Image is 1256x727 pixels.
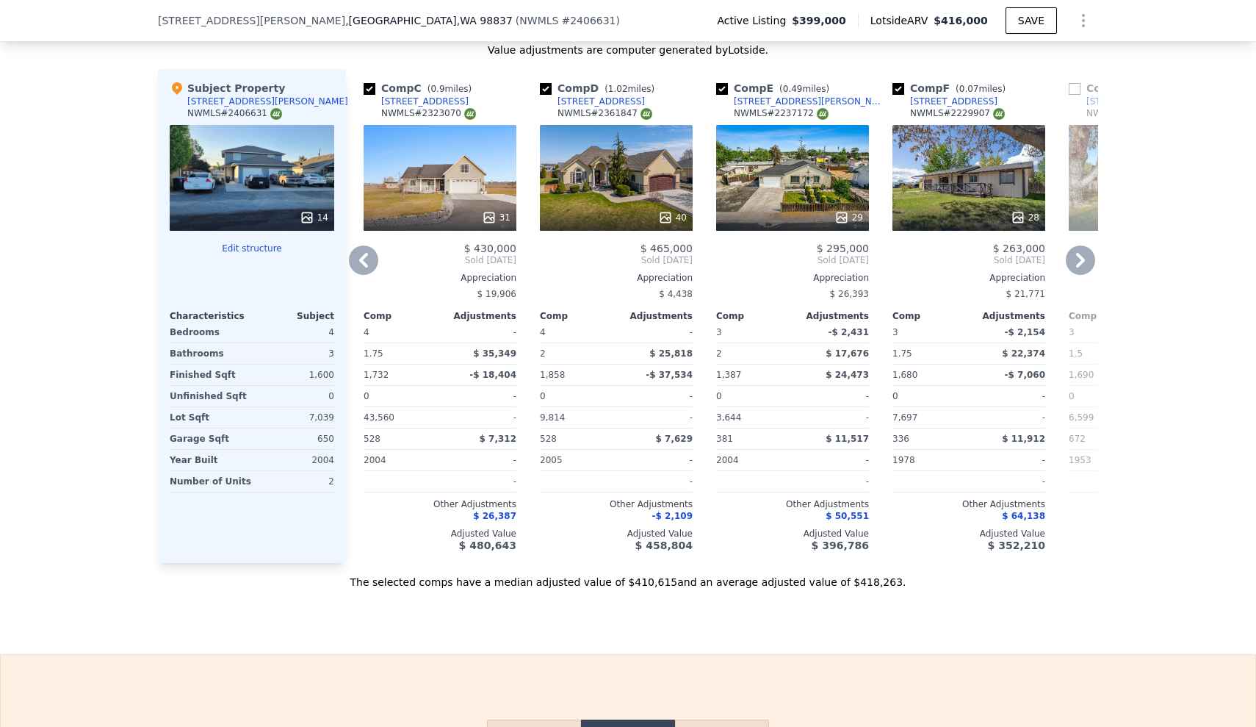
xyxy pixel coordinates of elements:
span: $ 26,393 [830,289,869,299]
img: NWMLS Logo [640,108,652,120]
div: Other Adjustments [540,498,693,510]
div: Subject [252,310,334,322]
div: - [619,407,693,428]
div: - [619,450,693,470]
span: 381 [716,434,733,444]
span: 0 [716,391,722,401]
div: Comp [364,310,440,322]
div: - [795,386,869,407]
div: 1.75 [364,343,437,364]
div: Comp C [364,81,477,96]
span: 528 [364,434,380,444]
span: $ 19,906 [477,289,516,299]
span: $ 458,804 [635,540,693,551]
div: 2004 [716,450,790,470]
img: NWMLS Logo [993,108,1005,120]
span: 0.49 [783,84,803,94]
span: 9,814 [540,412,565,423]
a: [STREET_ADDRESS] [540,96,645,107]
span: 3 [1069,327,1075,337]
span: 1,732 [364,370,389,380]
span: -$ 7,060 [1005,370,1045,380]
span: $ 24,473 [826,370,869,380]
div: 2 [540,343,613,364]
div: [STREET_ADDRESS] [910,96,997,107]
div: 29 [834,210,863,225]
span: 6,599 [1069,412,1094,423]
div: Comp E [716,81,835,96]
span: 528 [540,434,557,444]
div: NWMLS # 2361847 [557,107,652,120]
div: Comp [1069,310,1145,322]
div: Appreciation [364,272,516,284]
img: NWMLS Logo [464,108,476,120]
div: Comp G [1069,81,1189,96]
div: 28 [1011,210,1039,225]
div: Lot Sqft [170,407,249,428]
div: - [619,386,693,407]
span: 1,387 [716,370,741,380]
span: -$ 37,534 [646,370,693,380]
span: 4 [540,327,546,337]
span: $ 50,551 [826,511,869,521]
div: - [443,407,516,428]
span: $ 263,000 [993,243,1045,254]
div: 0 [255,386,334,407]
span: $ 26,387 [473,511,516,521]
div: Number of Units [170,471,251,492]
a: [STREET_ADDRESS] [892,96,997,107]
div: - [795,471,869,492]
a: [STREET_ADDRESS] [364,96,469,107]
span: $ 430,000 [464,243,516,254]
button: Edit structure [170,243,334,254]
div: [STREET_ADDRESS][PERSON_NAME] [734,96,887,107]
div: [STREET_ADDRESS] [381,96,469,107]
div: Appreciation [892,272,1045,284]
div: Other Adjustments [716,498,869,510]
div: 4 [255,322,334,343]
span: 7,697 [892,412,917,423]
div: Adjusted Value [716,528,869,540]
div: - [972,471,1045,492]
span: $ 25,818 [649,348,693,359]
div: Other Adjustments [1069,498,1221,510]
div: Adjusted Value [892,528,1045,540]
div: [STREET_ADDRESS] [557,96,645,107]
span: , WA 98837 [457,15,513,26]
div: 40 [658,210,687,225]
div: Comp D [540,81,660,96]
div: Adjusted Value [1069,528,1221,540]
div: - [619,471,693,492]
div: [STREET_ADDRESS] [1086,96,1174,107]
span: Sold [DATE] [716,254,869,266]
span: $ 352,210 [988,540,1045,551]
div: 2005 [540,450,613,470]
div: - [972,450,1045,470]
div: Subject Property [170,81,285,96]
a: [STREET_ADDRESS] [1069,96,1174,107]
div: 2004 [255,450,334,470]
div: Bedrooms [170,322,249,343]
span: $ 465,000 [640,243,693,254]
span: 3,644 [716,412,741,423]
div: Adjustments [440,310,516,322]
div: Comp [892,310,969,322]
span: 672 [1069,434,1086,444]
span: ( miles) [950,84,1011,94]
span: 3 [716,327,722,337]
div: Garage Sqft [170,429,249,449]
div: Comp [540,310,616,322]
span: 43,560 [364,412,394,423]
span: Lotside ARV [870,13,934,28]
div: Value adjustments are computer generated by Lotside . [158,43,1098,57]
div: Appreciation [1069,272,1221,284]
div: Other Adjustments [892,498,1045,510]
div: - [443,322,516,343]
span: 336 [892,434,909,444]
span: $ 4,438 [659,289,693,299]
span: -$ 18,404 [469,370,516,380]
span: 0.9 [430,84,444,94]
div: NWMLS # 2406631 [187,107,282,120]
span: 0 [1069,391,1075,401]
div: Unfinished Sqft [170,386,249,407]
